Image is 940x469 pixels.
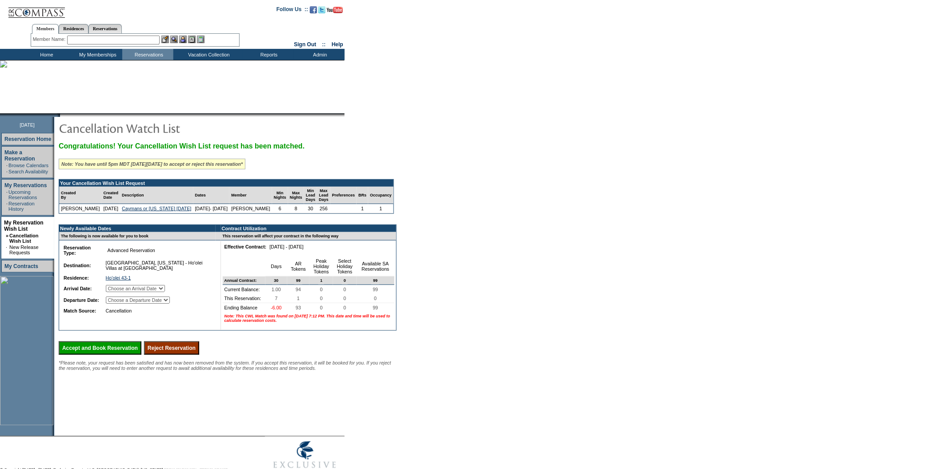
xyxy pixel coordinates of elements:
[273,294,279,303] span: 7
[59,187,102,204] td: Created By
[310,9,317,14] a: Become our fan on Facebook
[287,257,310,277] td: AR Tokens
[342,285,348,294] span: 0
[368,204,394,213] td: 1
[318,294,325,303] span: 0
[269,303,283,312] span: -6.00
[188,36,196,43] img: Reservations
[317,204,330,213] td: 256
[294,303,303,312] span: 93
[64,308,96,313] b: Match Source:
[242,49,293,60] td: Reports
[88,24,122,33] a: Reservations
[221,232,396,241] td: This reservation will affect your contract in the following way
[294,41,316,48] a: Sign Out
[272,187,288,204] td: Min Nights
[193,187,230,204] td: Dates
[229,204,272,213] td: [PERSON_NAME]
[265,257,287,277] td: Days
[144,341,199,355] input: Reject Reservation
[59,142,305,150] span: Congratulations! Your Cancellation Wish List request has been matched.
[357,204,368,213] td: 1
[104,258,213,273] td: [GEOGRAPHIC_DATA], [US_STATE] - Ho'olei Villas at [GEOGRAPHIC_DATA]
[229,187,272,204] td: Member
[59,225,216,232] td: Newly Available Dates
[288,187,304,204] td: Max Nights
[59,180,394,187] td: Your Cancellation Wish List Request
[318,6,325,13] img: Follow us on Twitter
[8,163,48,168] a: Browse Calendars
[322,41,326,48] span: ::
[304,187,317,204] td: Min Lead Days
[64,263,91,268] b: Destination:
[269,244,304,249] nobr: [DATE] - [DATE]
[223,294,265,303] td: This Reservation:
[59,341,141,355] input: Accept and Book Reservation
[59,119,237,137] img: pgTtlCancellationNotification.gif
[106,246,157,255] span: Advanced Reservation
[333,257,357,277] td: Select Holiday Tokens
[20,122,35,128] span: [DATE]
[277,5,308,16] td: Follow Us ::
[106,275,131,281] a: Ho'olei 43-1
[61,161,243,167] i: Note: You have until 5pm MDT [DATE][DATE] to accept or reject this reservation*
[9,245,38,255] a: New Release Requests
[57,113,60,117] img: promoShadowLeftCorner.gif
[330,187,357,204] td: Preferences
[8,169,48,174] a: Search Availability
[357,187,368,204] td: BRs
[223,312,394,325] td: Note: This CWL Match was found on [DATE] 7:12 PM. This date and time will be used to calculate re...
[327,9,343,14] a: Subscribe to our YouTube Channel
[4,220,44,232] a: My Reservation Wish List
[33,36,67,43] div: Member Name:
[64,245,91,256] b: Reservation Type:
[8,189,37,200] a: Upcoming Reservations
[20,49,71,60] td: Home
[223,303,265,312] td: Ending Balance
[368,187,394,204] td: Occupancy
[6,201,8,212] td: ·
[6,189,8,200] td: ·
[223,277,265,285] td: Annual Contract:
[6,169,8,174] td: ·
[102,187,121,204] td: Created Date
[170,36,178,43] img: View
[59,232,216,241] td: The following is now available for you to book
[161,36,169,43] img: b_edit.gif
[122,49,173,60] td: Reservations
[294,285,303,294] span: 94
[59,204,102,213] td: [PERSON_NAME]
[104,306,213,315] td: Cancellation
[327,7,343,13] img: Subscribe to our YouTube Channel
[342,303,348,312] span: 0
[342,277,348,285] span: 0
[318,303,325,312] span: 0
[223,285,265,294] td: Current Balance:
[122,206,191,211] a: Caymans or [US_STATE] [DATE]
[304,204,317,213] td: 30
[6,163,8,168] td: ·
[221,225,396,232] td: Contract Utilization
[197,36,205,43] img: b_calculator.gif
[310,6,317,13] img: Become our fan on Facebook
[8,201,35,212] a: Reservation History
[318,9,325,14] a: Follow us on Twitter
[372,294,378,303] span: 0
[9,233,38,244] a: Cancellation Wish List
[102,204,121,213] td: [DATE]
[357,257,394,277] td: Available SA Reservations
[71,49,122,60] td: My Memberships
[225,244,267,249] b: Effective Contract:
[6,233,8,238] b: »
[120,187,193,204] td: Description
[332,41,343,48] a: Help
[272,204,288,213] td: 6
[4,149,35,162] a: Make a Reservation
[4,182,47,188] a: My Reservations
[371,285,380,294] span: 99
[64,275,89,281] b: Residence:
[272,277,280,285] span: 30
[60,113,61,117] img: blank.gif
[270,285,283,294] span: 1.00
[4,136,51,142] a: Reservation Home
